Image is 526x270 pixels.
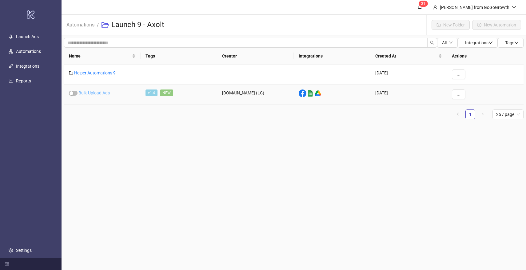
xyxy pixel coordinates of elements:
th: Tags [141,48,217,65]
span: folder-open [102,21,109,29]
span: menu-fold [5,262,9,266]
li: Next Page [478,109,488,119]
span: All [442,40,447,45]
span: 25 / page [496,110,520,119]
th: Integrations [294,48,370,65]
span: ... [457,72,460,77]
span: search [430,41,434,45]
div: [DATE] [370,65,447,85]
button: New Automation [472,20,521,30]
span: down [514,41,519,45]
th: Name [64,48,141,65]
a: Launch Ads [16,34,39,39]
th: Creator [217,48,294,65]
th: Actions [447,48,524,65]
span: Tags [505,40,519,45]
span: down [512,5,516,10]
span: down [488,41,493,45]
li: 1 [465,109,475,119]
button: New Folder [432,20,470,30]
th: Created At [370,48,447,65]
a: Bulk-Upload Ads [78,90,110,95]
div: [DATE] [370,85,447,105]
button: ... [452,69,465,79]
a: Reports [16,78,31,83]
a: 1 [466,110,475,119]
span: left [456,112,460,116]
span: v1.4 [145,89,157,96]
span: 1 [423,2,425,6]
button: left [453,109,463,119]
div: Page Size [492,109,524,119]
sup: 31 [419,1,428,7]
a: Integrations [16,64,39,69]
button: right [478,109,488,119]
span: right [481,112,484,116]
a: Settings [16,248,32,253]
a: Automations [65,21,96,28]
span: down [449,41,453,45]
button: Alldown [437,38,458,48]
li: Previous Page [453,109,463,119]
div: [DOMAIN_NAME] (LC) [217,85,294,105]
span: folder [69,71,73,75]
button: Tagsdown [498,38,524,48]
span: user [433,5,437,10]
a: Helper Automations 9 [74,70,116,75]
a: Automations [16,49,41,54]
button: Integrationsdown [458,38,498,48]
span: 3 [421,2,423,6]
span: ... [457,92,460,97]
span: Integrations [465,40,493,45]
button: ... [452,89,465,99]
h3: Launch 9 - Axolt [111,20,164,30]
span: Created At [375,53,437,59]
li: / [97,15,99,35]
span: bell [418,5,422,9]
span: Name [69,53,131,59]
span: NEW [160,89,173,96]
div: [PERSON_NAME] from GoGoGrowth [437,4,512,11]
